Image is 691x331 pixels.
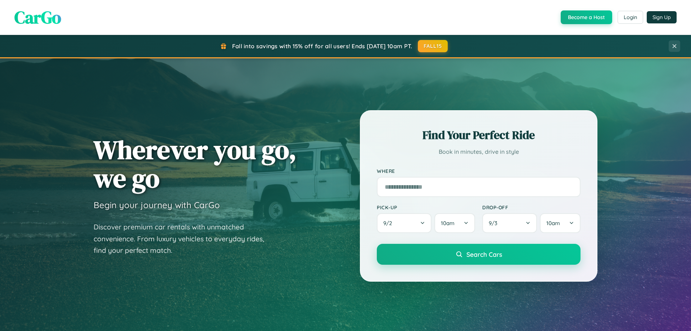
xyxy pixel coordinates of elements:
[540,213,581,233] button: 10am
[383,220,396,227] span: 9 / 2
[482,204,581,210] label: Drop-off
[434,213,475,233] button: 10am
[377,127,581,143] h2: Find Your Perfect Ride
[377,168,581,174] label: Where
[561,10,612,24] button: Become a Host
[377,213,432,233] button: 9/2
[618,11,643,24] button: Login
[647,11,677,23] button: Sign Up
[418,40,448,52] button: FALL15
[94,221,274,256] p: Discover premium car rentals with unmatched convenience. From luxury vehicles to everyday rides, ...
[482,213,537,233] button: 9/3
[377,147,581,157] p: Book in minutes, drive in style
[377,204,475,210] label: Pick-up
[489,220,501,227] span: 9 / 3
[466,250,502,258] span: Search Cars
[94,135,297,192] h1: Wherever you go, we go
[441,220,455,227] span: 10am
[14,5,61,29] span: CarGo
[546,220,560,227] span: 10am
[377,244,581,265] button: Search Cars
[232,43,412,50] span: Fall into savings with 15% off for all users! Ends [DATE] 10am PT.
[94,200,220,210] h3: Begin your journey with CarGo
